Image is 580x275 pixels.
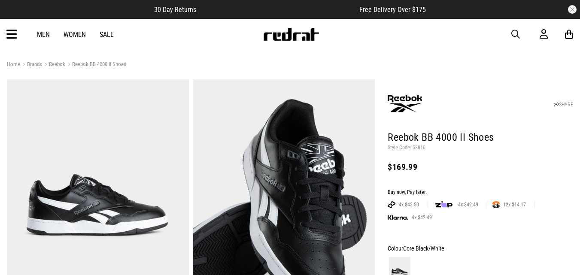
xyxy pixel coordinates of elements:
[263,28,319,41] img: Redrat logo
[154,6,196,14] span: 30 Day Returns
[388,162,573,172] div: $169.99
[500,201,529,208] span: 12x $14.17
[64,30,86,39] a: Women
[20,61,42,69] a: Brands
[388,189,573,196] div: Buy now, Pay later.
[388,131,573,145] h1: Reebok BB 4000 II Shoes
[42,61,65,69] a: Reebok
[388,215,408,220] img: KLARNA
[388,201,395,208] img: AFTERPAY
[100,30,114,39] a: Sale
[37,30,50,39] a: Men
[408,214,435,221] span: 4x $42.49
[455,201,482,208] span: 4x $42.49
[7,61,20,67] a: Home
[554,102,573,108] a: SHARE
[388,87,422,121] img: Reebok
[388,243,573,254] div: Colour
[492,201,500,208] img: SPLITPAY
[359,6,426,14] span: Free Delivery Over $175
[65,61,126,69] a: Reebok BB 4000 II Shoes
[213,5,342,14] iframe: Customer reviews powered by Trustpilot
[403,245,444,252] span: Core Black/White
[435,200,452,209] img: zip
[395,201,422,208] span: 4x $42.50
[388,145,573,151] p: Style Code: 53816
